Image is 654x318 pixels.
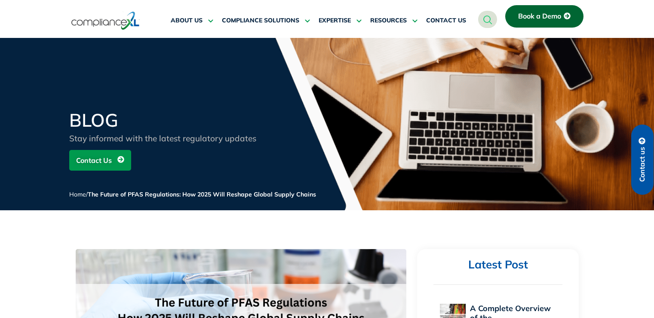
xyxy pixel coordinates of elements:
h2: BLOG [69,111,276,129]
span: CONTACT US [426,17,466,25]
a: Book a Demo [505,5,583,28]
a: EXPERTISE [319,10,362,31]
a: navsearch-button [478,11,497,28]
a: CONTACT US [426,10,466,31]
span: ABOUT US [171,17,203,25]
span: Contact Us [76,152,112,168]
span: Contact us [639,147,646,182]
h2: Latest Post [433,258,562,272]
a: ABOUT US [171,10,213,31]
a: COMPLIANCE SOLUTIONS [222,10,310,31]
a: Contact us [631,125,654,195]
a: Home [69,190,86,198]
span: RESOURCES [370,17,407,25]
span: COMPLIANCE SOLUTIONS [222,17,299,25]
span: EXPERTISE [319,17,351,25]
a: Contact Us [69,150,131,171]
span: The Future of PFAS Regulations: How 2025 Will Reshape Global Supply Chains [88,190,316,198]
span: / [69,190,316,198]
a: RESOURCES [370,10,418,31]
span: Stay informed with the latest regulatory updates [69,133,256,143]
span: Book a Demo [518,12,561,20]
img: logo-one.svg [71,11,140,31]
